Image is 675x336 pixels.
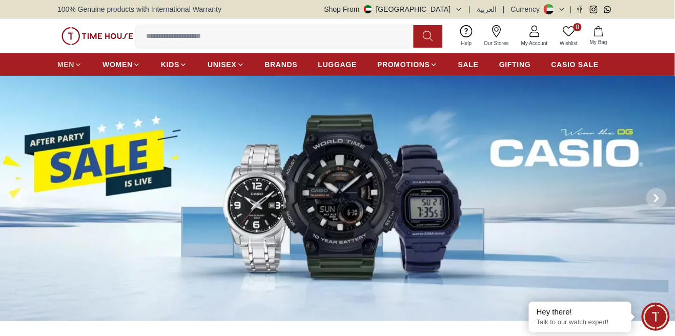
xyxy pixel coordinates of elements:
span: BRANDS [265,59,298,70]
a: PROMOTIONS [377,55,438,74]
span: LUGGAGE [318,59,357,70]
button: العربية [477,4,497,14]
span: 100% Genuine products with International Warranty [57,4,221,14]
div: Hey there! [537,307,624,317]
a: UNISEX [208,55,244,74]
a: KIDS [161,55,187,74]
a: GIFTING [499,55,531,74]
button: My Bag [584,24,613,48]
a: Whatsapp [604,6,611,13]
span: Our Stores [480,39,513,47]
span: 0 [574,23,582,31]
p: Talk to our watch expert! [537,318,624,327]
span: CASIO SALE [551,59,599,70]
span: UNISEX [208,59,236,70]
a: LUGGAGE [318,55,357,74]
img: ... [62,27,133,45]
a: MEN [57,55,82,74]
span: WOMEN [103,59,133,70]
div: Chat Widget [642,303,670,331]
span: MEN [57,59,74,70]
a: Help [455,23,478,49]
div: Currency [511,4,544,14]
a: Facebook [576,6,584,13]
span: My Account [517,39,552,47]
a: Instagram [590,6,598,13]
span: Wishlist [556,39,582,47]
span: PROMOTIONS [377,59,430,70]
button: Shop From[GEOGRAPHIC_DATA] [324,4,463,14]
span: | [570,4,572,14]
span: GIFTING [499,59,531,70]
a: WOMEN [103,55,140,74]
span: KIDS [161,59,179,70]
a: BRANDS [265,55,298,74]
span: My Bag [586,38,611,46]
span: Help [457,39,476,47]
a: CASIO SALE [551,55,599,74]
a: Our Stores [478,23,515,49]
span: | [469,4,471,14]
span: SALE [458,59,479,70]
a: 0Wishlist [554,23,584,49]
img: United Arab Emirates [364,5,372,13]
a: SALE [458,55,479,74]
span: | [503,4,505,14]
